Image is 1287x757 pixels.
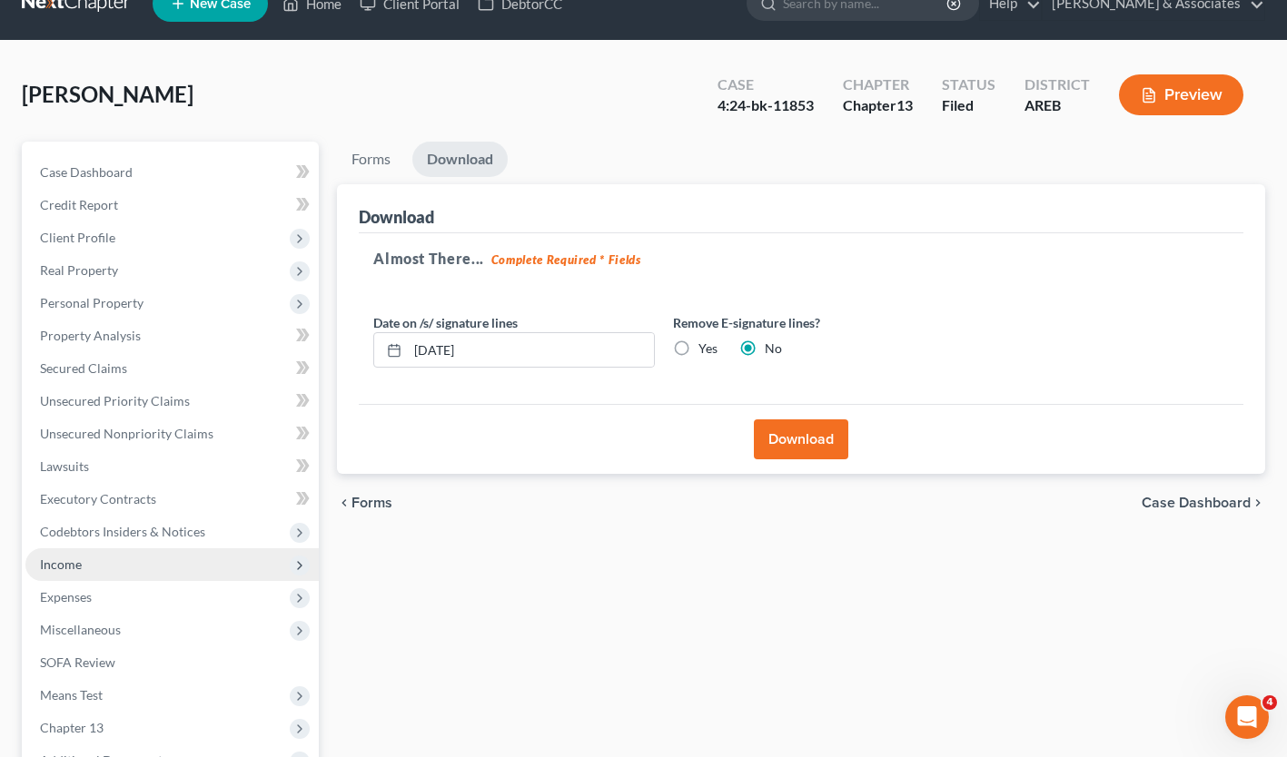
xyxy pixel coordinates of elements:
span: Credit Report [40,197,118,212]
a: Case Dashboard [25,156,319,189]
span: Miscellaneous [40,622,121,637]
span: Lawsuits [40,458,89,474]
a: Secured Claims [25,352,319,385]
span: SOFA Review [40,654,115,670]
a: Executory Contracts [25,483,319,516]
span: Property Analysis [40,328,141,343]
a: Unsecured Nonpriority Claims [25,418,319,450]
button: Download [754,419,848,459]
span: Chapter 13 [40,720,104,735]
i: chevron_right [1251,496,1265,510]
label: Remove E-signature lines? [673,313,955,332]
label: Yes [698,339,718,358]
div: Chapter [843,74,913,95]
span: 13 [896,96,913,113]
a: Unsecured Priority Claims [25,385,319,418]
span: Real Property [40,262,118,278]
a: Forms [337,142,405,177]
span: Expenses [40,589,92,605]
a: Credit Report [25,189,319,221]
iframe: Intercom live chat [1225,695,1269,739]
span: Means Test [40,687,103,703]
div: Status [942,74,995,95]
div: Download [359,206,434,228]
span: [PERSON_NAME] [22,81,193,107]
button: Preview [1119,74,1243,115]
div: District [1025,74,1090,95]
div: 4:24-bk-11853 [718,95,814,116]
div: Case [718,74,814,95]
i: chevron_left [337,496,351,510]
a: SOFA Review [25,646,319,679]
span: Executory Contracts [40,491,156,506]
a: Download [412,142,508,177]
span: Forms [351,496,392,510]
label: Date on /s/ signature lines [373,313,518,332]
a: Lawsuits [25,450,319,483]
a: Property Analysis [25,320,319,352]
a: Case Dashboard chevron_right [1142,496,1265,510]
h5: Almost There... [373,248,1229,270]
span: Codebtors Insiders & Notices [40,524,205,539]
strong: Complete Required * Fields [491,252,641,267]
button: chevron_left Forms [337,496,417,510]
span: Unsecured Nonpriority Claims [40,426,213,441]
span: Income [40,556,82,572]
span: Case Dashboard [1142,496,1251,510]
span: Client Profile [40,230,115,245]
div: AREB [1025,95,1090,116]
label: No [765,339,782,358]
span: Case Dashboard [40,164,133,180]
div: Filed [942,95,995,116]
span: Secured Claims [40,360,127,376]
span: 4 [1262,695,1277,710]
span: Personal Property [40,295,144,310]
input: MM/DD/YYYY [408,333,654,368]
div: Chapter [843,95,913,116]
span: Unsecured Priority Claims [40,393,190,408]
